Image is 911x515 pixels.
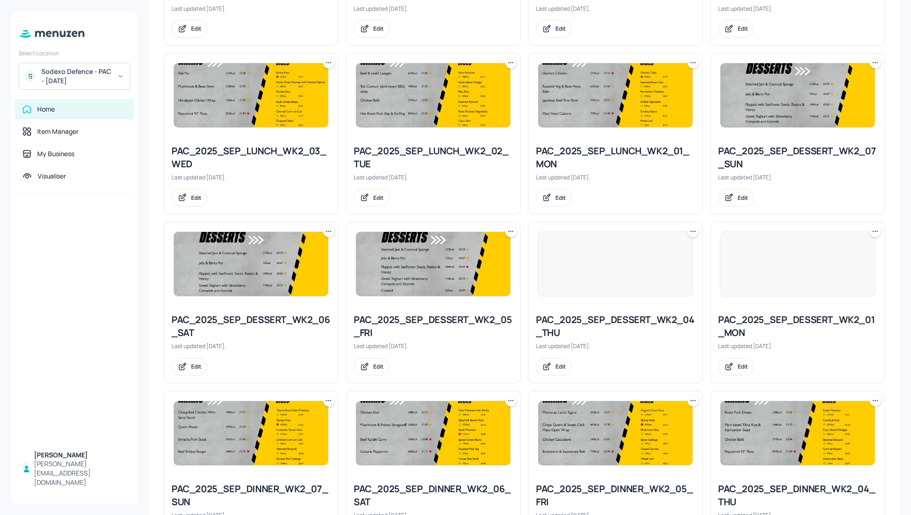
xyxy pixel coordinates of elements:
img: 2025-05-13-1747124629087lcg55t69f1.jpeg [174,63,328,127]
div: Edit [373,25,383,33]
img: 2025-09-04-1756993627388hirt447s3m.jpeg [174,401,328,465]
div: PAC_2025_SEP_DESSERT_WK2_07_SUN [718,145,877,171]
img: 2025-09-04-1756998710801v0v86f6s05d.jpeg [538,63,693,127]
img: 2025-05-13-1747134352649gqbrx0kszwj.jpeg [356,401,510,465]
div: Edit [738,363,748,370]
div: Sodexo Defence - PAC - [DATE] [41,67,112,86]
div: Item Manager [37,127,79,136]
div: Last updated [DATE]. [172,173,330,181]
div: Edit [191,25,201,33]
div: Last updated [DATE]. [536,173,695,181]
div: PAC_2025_SEP_DESSERT_WK2_04_THU [536,313,695,339]
div: Edit [738,194,748,202]
img: 2025-05-13-1747132894094i5g9vx8f6df.jpeg [538,401,693,465]
div: Home [37,105,55,114]
img: 2025-05-13-17471360507685hu7flkz0hm.jpeg [174,232,328,296]
div: My Business [37,149,74,158]
div: Last updated [DATE]. [354,173,513,181]
div: Last updated [DATE]. [536,5,695,13]
img: 2025-09-04-1756999067231zf48x360efn.jpeg [356,63,510,127]
div: Edit [555,363,566,370]
div: Last updated [DATE]. [172,5,330,13]
div: PAC_2025_SEP_LUNCH_WK2_03_WED [172,145,330,171]
div: PAC_2025_SEP_DINNER_WK2_05_FRI [536,482,695,508]
img: 2025-05-20-17477384219717nj3vkt9mqy.jpeg [356,232,510,296]
div: PAC_2025_SEP_DINNER_WK2_06_SAT [354,482,513,508]
div: Last updated [DATE]. [172,342,330,350]
img: 2025-05-13-1747132687190uw0tcsri4kl.jpeg [720,401,875,465]
div: PAC_2025_SEP_LUNCH_WK2_02_TUE [354,145,513,171]
div: Edit [738,25,748,33]
div: Edit [373,363,383,370]
div: Edit [373,194,383,202]
div: Edit [555,194,566,202]
div: Edit [555,25,566,33]
div: [PERSON_NAME] [34,450,126,460]
div: [PERSON_NAME][EMAIL_ADDRESS][DOMAIN_NAME] [34,459,126,487]
div: Last updated [DATE]. [354,342,513,350]
div: Visualiser [38,172,66,181]
div: Last updated [DATE]. [718,5,877,13]
div: S [25,71,36,82]
div: PAC_2025_SEP_DESSERT_WK2_05_FRI [354,313,513,339]
div: Last updated [DATE]. [354,5,513,13]
img: 2025-05-13-17471360507685hu7flkz0hm.jpeg [720,63,875,127]
div: Last updated [DATE]. [718,173,877,181]
div: PAC_2025_SEP_DESSERT_WK2_06_SAT [172,313,330,339]
div: Edit [191,194,201,202]
div: Edit [191,363,201,370]
div: PAC_2025_SEP_DINNER_WK2_07_SUN [172,482,330,508]
div: Select Location [19,49,130,57]
div: Last updated [DATE]. [718,342,877,350]
div: PAC_2025_SEP_LUNCH_WK2_01_MON [536,145,695,171]
div: PAC_2025_SEP_DINNER_WK2_04_THU [718,482,877,508]
div: PAC_2025_SEP_DESSERT_WK2_01_MON [718,313,877,339]
div: Last updated [DATE]. [536,342,695,350]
